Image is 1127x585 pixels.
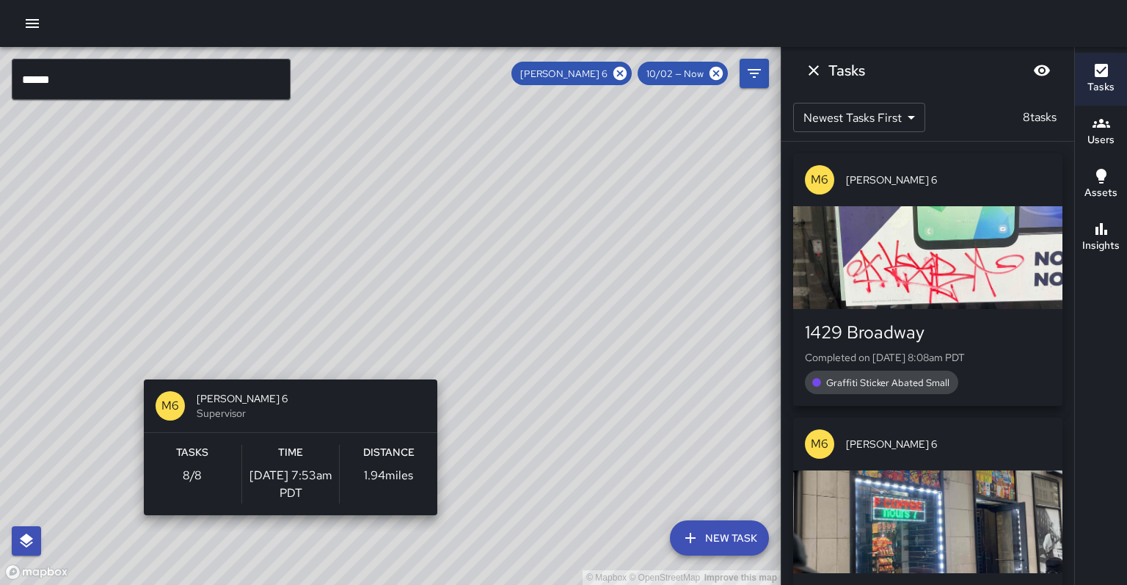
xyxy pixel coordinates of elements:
span: Supervisor [197,406,426,421]
h6: Tasks [1087,79,1115,95]
div: Newest Tasks First [793,103,925,132]
span: [PERSON_NAME] 6 [511,68,616,80]
p: Completed on [DATE] 8:08am PDT [805,350,1051,365]
div: 10/02 — Now [638,62,728,85]
p: [DATE] 7:53am PDT [242,467,340,502]
h6: Users [1087,132,1115,148]
h6: Distance [363,445,415,461]
p: 8 / 8 [183,467,202,484]
p: M6 [161,397,179,415]
h6: Tasks [828,59,865,82]
button: Assets [1075,159,1127,211]
button: M6[PERSON_NAME] 61429 BroadwayCompleted on [DATE] 8:08am PDTGraffiti Sticker Abated Small [793,153,1062,406]
div: [PERSON_NAME] 6 [511,62,632,85]
span: [PERSON_NAME] 6 [197,391,426,406]
span: [PERSON_NAME] 6 [846,437,1051,451]
p: M6 [811,435,828,453]
button: Dismiss [799,56,828,85]
p: 8 tasks [1017,109,1062,126]
button: Blur [1027,56,1057,85]
span: [PERSON_NAME] 6 [846,172,1051,187]
button: M6[PERSON_NAME] 6SupervisorTasks8/8Time[DATE] 7:53am PDTDistance1.94miles [144,379,437,515]
span: Graffiti Sticker Abated Small [817,377,958,389]
button: Filters [740,59,769,88]
p: M6 [811,171,828,189]
h6: Time [278,445,303,461]
button: Users [1075,106,1127,159]
span: 10/02 — Now [638,68,712,80]
button: Insights [1075,211,1127,264]
button: Tasks [1075,53,1127,106]
button: New Task [670,520,769,556]
div: 1429 Broadway [805,321,1051,344]
h6: Assets [1084,185,1117,201]
p: 1.94 miles [364,467,413,484]
h6: Tasks [176,445,208,461]
h6: Insights [1082,238,1120,254]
